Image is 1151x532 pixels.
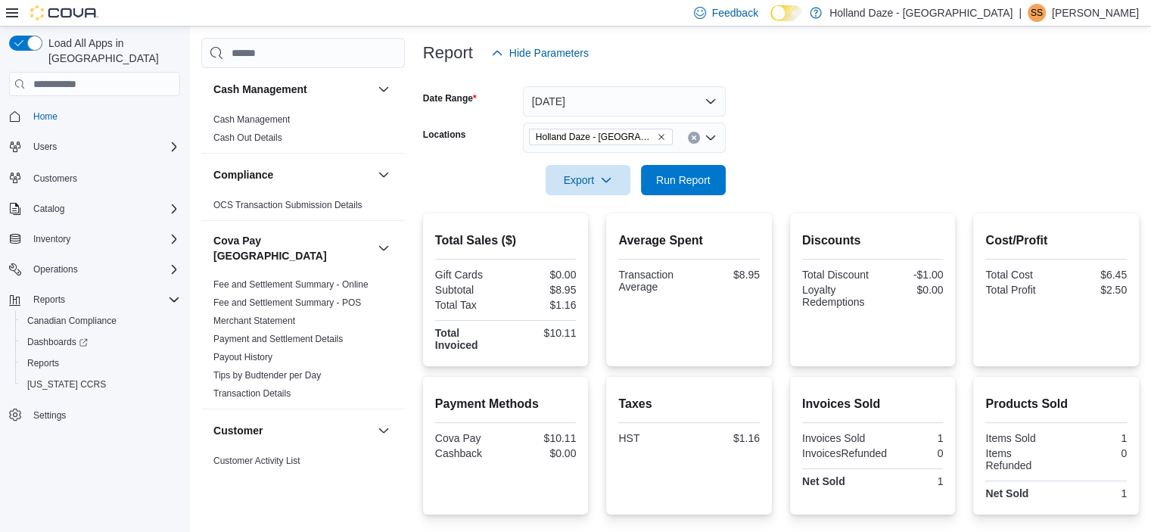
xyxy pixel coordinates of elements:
[876,432,943,444] div: 1
[523,86,726,117] button: [DATE]
[1059,284,1127,296] div: $2.50
[30,5,98,20] img: Cova
[21,333,94,351] a: Dashboards
[802,269,869,281] div: Total Discount
[618,395,760,413] h2: Taxes
[27,107,64,126] a: Home
[213,423,372,438] button: Customer
[802,447,887,459] div: InvoicesRefunded
[27,406,180,425] span: Settings
[213,387,291,400] span: Transaction Details
[375,80,393,98] button: Cash Management
[213,167,273,182] h3: Compliance
[27,406,72,425] a: Settings
[3,259,186,280] button: Operations
[213,455,300,467] span: Customer Activity List
[27,230,180,248] span: Inventory
[641,165,726,195] button: Run Report
[546,165,630,195] button: Export
[201,196,405,220] div: Compliance
[985,232,1127,250] h2: Cost/Profit
[509,284,576,296] div: $8.95
[423,92,477,104] label: Date Range
[618,269,686,293] div: Transaction Average
[1059,269,1127,281] div: $6.45
[213,370,321,381] a: Tips by Budtender per Day
[213,297,361,308] a: Fee and Settlement Summary - POS
[876,475,943,487] div: 1
[213,278,369,291] span: Fee and Settlement Summary - Online
[435,327,478,351] strong: Total Invoiced
[213,233,372,263] button: Cova Pay [GEOGRAPHIC_DATA]
[802,395,944,413] h2: Invoices Sold
[42,36,180,66] span: Load All Apps in [GEOGRAPHIC_DATA]
[985,432,1053,444] div: Items Sold
[3,289,186,310] button: Reports
[33,203,64,215] span: Catalog
[1052,4,1139,22] p: [PERSON_NAME]
[529,129,673,145] span: Holland Daze - Orangeville
[509,432,576,444] div: $10.11
[876,284,943,296] div: $0.00
[509,45,589,61] span: Hide Parameters
[21,333,180,351] span: Dashboards
[1019,4,1022,22] p: |
[3,198,186,219] button: Catalog
[509,269,576,281] div: $0.00
[213,82,372,97] button: Cash Management
[770,5,802,21] input: Dark Mode
[435,299,502,311] div: Total Tax
[435,395,577,413] h2: Payment Methods
[770,21,771,22] span: Dark Mode
[27,170,83,188] a: Customers
[33,409,66,422] span: Settings
[27,315,117,327] span: Canadian Compliance
[985,447,1053,471] div: Items Refunded
[536,129,654,145] span: Holland Daze - [GEOGRAPHIC_DATA]
[33,263,78,275] span: Operations
[435,232,577,250] h2: Total Sales ($)
[802,432,869,444] div: Invoices Sold
[27,260,180,278] span: Operations
[213,388,291,399] a: Transaction Details
[618,432,686,444] div: HST
[33,233,70,245] span: Inventory
[213,199,362,211] span: OCS Transaction Submission Details
[213,316,295,326] a: Merchant Statement
[692,432,760,444] div: $1.16
[21,375,180,394] span: Washington CCRS
[802,284,869,308] div: Loyalty Redemptions
[9,99,180,465] nav: Complex example
[985,269,1053,281] div: Total Cost
[802,232,944,250] h2: Discounts
[213,114,290,126] span: Cash Management
[213,351,272,363] span: Payout History
[21,375,112,394] a: [US_STATE] CCRS
[213,334,343,344] a: Payment and Settlement Details
[829,4,1013,22] p: Holland Daze - [GEOGRAPHIC_DATA]
[213,114,290,125] a: Cash Management
[27,291,71,309] button: Reports
[213,297,361,309] span: Fee and Settlement Summary - POS
[893,447,943,459] div: 0
[15,331,186,353] a: Dashboards
[3,166,186,188] button: Customers
[985,284,1053,296] div: Total Profit
[435,284,502,296] div: Subtotal
[21,354,180,372] span: Reports
[435,447,502,459] div: Cashback
[3,105,186,127] button: Home
[27,260,84,278] button: Operations
[1059,447,1127,459] div: 0
[435,432,502,444] div: Cova Pay
[985,395,1127,413] h2: Products Sold
[985,487,1028,499] strong: Net Sold
[705,132,717,144] button: Open list of options
[876,269,943,281] div: -$1.00
[213,200,362,210] a: OCS Transaction Submission Details
[3,229,186,250] button: Inventory
[3,404,186,426] button: Settings
[802,475,845,487] strong: Net Sold
[509,327,576,339] div: $10.11
[509,447,576,459] div: $0.00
